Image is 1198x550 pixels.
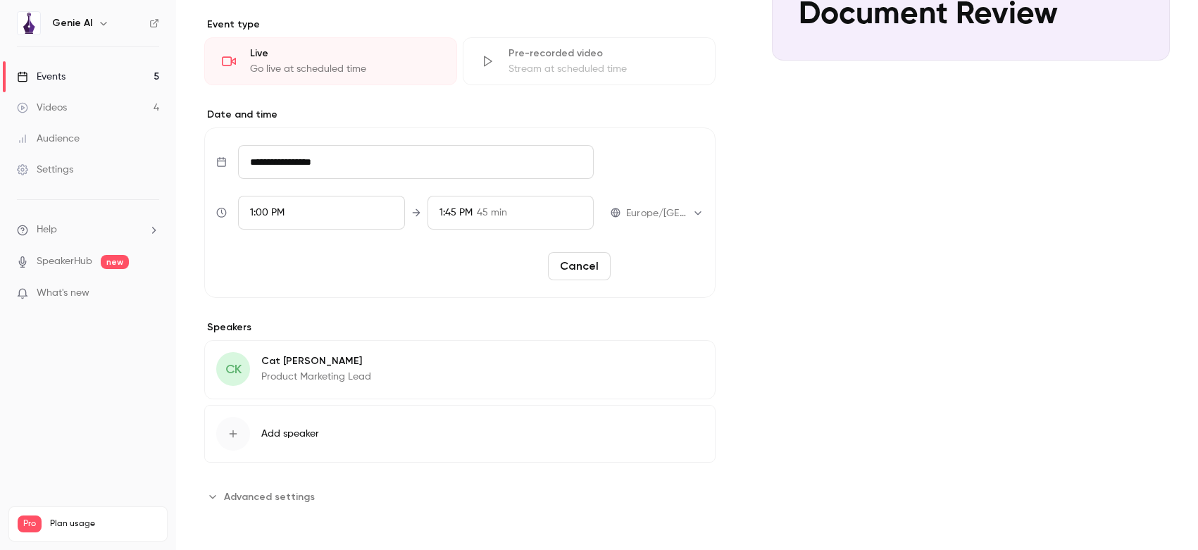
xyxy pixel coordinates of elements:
[142,287,159,300] iframe: Noticeable Trigger
[52,16,92,30] h6: Genie AI
[101,255,129,269] span: new
[17,223,159,237] li: help-dropdown-opener
[50,518,158,530] span: Plan usage
[428,196,594,230] div: To
[439,208,473,218] span: 1:45 PM
[37,254,92,269] a: SpeakerHub
[134,532,158,545] p: / 150
[204,18,716,32] p: Event type
[1130,21,1159,49] button: Feature Focus: Document Review
[616,252,704,280] button: Reschedule
[261,427,319,441] span: Add speaker
[238,196,405,230] div: From
[626,206,704,220] div: Europe/[GEOGRAPHIC_DATA]
[508,62,698,76] div: Stream at scheduled time
[17,132,80,146] div: Audience
[477,206,507,220] span: 45 min
[548,252,611,280] button: Cancel
[204,37,457,85] div: LiveGo live at scheduled time
[18,532,44,545] p: Videos
[37,223,57,237] span: Help
[204,320,716,335] label: Speakers
[261,370,371,384] p: Product Marketing Lead
[261,354,371,368] p: Cat [PERSON_NAME]
[204,108,716,122] label: Date and time
[250,208,285,218] span: 1:00 PM
[508,46,698,61] div: Pre-recorded video
[204,485,323,508] button: Advanced settings
[652,352,704,375] button: Edit
[17,70,65,84] div: Events
[204,340,716,399] div: CKCat [PERSON_NAME]Product Marketing Lead
[134,535,139,543] span: 4
[250,62,439,76] div: Go live at scheduled time
[238,145,594,179] input: Tue, Feb 17, 2026
[18,12,40,35] img: Genie AI
[18,515,42,532] span: Pro
[250,46,439,61] div: Live
[225,360,242,379] span: CK
[17,163,73,177] div: Settings
[463,37,716,85] div: Pre-recorded videoStream at scheduled time
[204,485,716,508] section: Advanced settings
[37,286,89,301] span: What's new
[204,405,716,463] button: Add speaker
[224,489,315,504] span: Advanced settings
[17,101,67,115] div: Videos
